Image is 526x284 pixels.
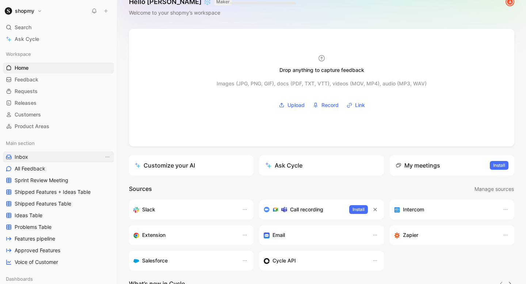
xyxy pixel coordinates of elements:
h3: Slack [142,205,155,214]
a: Customize your AI [129,155,254,176]
div: Images (JPG, PNG, GIF), docs (PDF, TXT, VTT), videos (MOV, MP4), audio (MP3, WAV) [217,79,427,88]
a: Ask Cycle [3,34,114,45]
span: Feedback [15,76,38,83]
a: Feedback [3,74,114,85]
span: Workspace [6,50,31,58]
a: Home [3,62,114,73]
div: Drop anything to capture feedback [279,66,364,74]
div: Welcome to your shopmy’s workspace [129,8,232,17]
a: Problems Table [3,222,114,233]
div: Forward emails to your feedback inbox [264,231,365,239]
button: Record [310,100,341,111]
h3: Call recording [290,205,323,214]
div: Customize your AI [135,161,195,170]
a: Ideas Table [3,210,114,221]
h3: Salesforce [142,256,168,265]
span: Manage sources [474,185,514,193]
a: Shipped Features + Ideas Table [3,187,114,197]
span: Customers [15,111,41,118]
button: View actions [104,177,111,184]
a: Features pipeline [3,233,114,244]
div: Drop anything here to capture feedback [235,0,269,3]
span: Product Areas [15,123,49,130]
button: Upload [276,100,307,111]
span: Dashboards [6,275,33,283]
span: Upgrade [3,9,22,14]
button: Link [344,100,367,111]
div: Workspace [3,49,114,60]
div: Sync your customers, send feedback and get updates in Intercom [394,205,495,214]
button: View actions [104,223,111,231]
span: Search [15,23,31,32]
button: View actions [104,153,111,161]
span: Ideas Table [15,212,42,219]
h3: Email [272,231,285,239]
span: Home [15,64,28,72]
a: Product Areas [3,121,114,132]
button: View actions [104,247,111,254]
span: Inbox [15,153,28,161]
button: Install [349,205,368,214]
span: All Feedback [15,165,45,172]
button: Manage sources [474,184,514,194]
span: Link [355,101,365,110]
a: Approved Features [3,245,114,256]
div: Search [3,22,114,33]
span: Voice of Customer [15,258,58,266]
div: Record & transcribe meetings from Zoom, Meet & Teams. [264,205,343,214]
span: Install [352,206,365,213]
div: Capture feedback from anywhere on the web [133,231,235,239]
span: Features pipeline [15,235,55,242]
div: Docs, images, videos, audio files, links & more [235,4,269,6]
button: Ask Cycle [259,155,384,176]
a: Shipped Features Table [3,198,114,209]
a: Requests [3,86,114,97]
a: Sprint Review Meeting [3,175,114,186]
span: Shipped Features + Ideas Table [15,188,91,196]
button: View actions [104,165,111,172]
span: Requests [15,88,38,95]
div: Sync customers & send feedback from custom sources. Get inspired by our favorite use case [264,256,365,265]
a: Voice of Customer [3,257,114,268]
h3: Intercom [403,205,424,214]
span: Shipped Features Table [15,200,71,207]
button: View actions [104,188,111,196]
span: Install [493,162,505,169]
button: View actions [104,258,111,266]
h3: Zapier [403,231,418,239]
span: Main section [6,139,35,147]
button: Install [490,161,508,170]
button: View actions [104,235,111,242]
button: shopmyshopmy [3,6,44,16]
div: Ask Cycle [265,161,302,170]
span: Approved Features [15,247,60,254]
span: Upload [287,101,305,110]
span: Problems Table [15,223,52,231]
div: My meetings [396,161,440,170]
span: Sprint Review Meeting [15,177,68,184]
h3: Extension [142,231,165,239]
button: View actions [104,200,111,207]
a: All Feedback [3,163,114,174]
a: InboxView actions [3,151,114,162]
div: Main section [3,138,114,149]
h3: Cycle API [272,256,296,265]
div: Main sectionInboxView actionsAll FeedbackSprint Review MeetingShipped Features + Ideas TableShipp... [3,138,114,268]
div: Sync your customers, send feedback and get updates in Slack [133,205,235,214]
h2: Sources [129,184,152,194]
a: Customers [3,109,114,120]
a: Releases [3,97,114,108]
h1: shopmy [15,8,34,14]
div: Capture feedback from thousands of sources with Zapier (survey results, recordings, sheets, etc). [394,231,495,239]
span: Record [321,101,339,110]
button: View actions [104,212,111,219]
span: Ask Cycle [15,35,39,43]
img: shopmy [5,7,12,15]
span: Releases [15,99,37,107]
